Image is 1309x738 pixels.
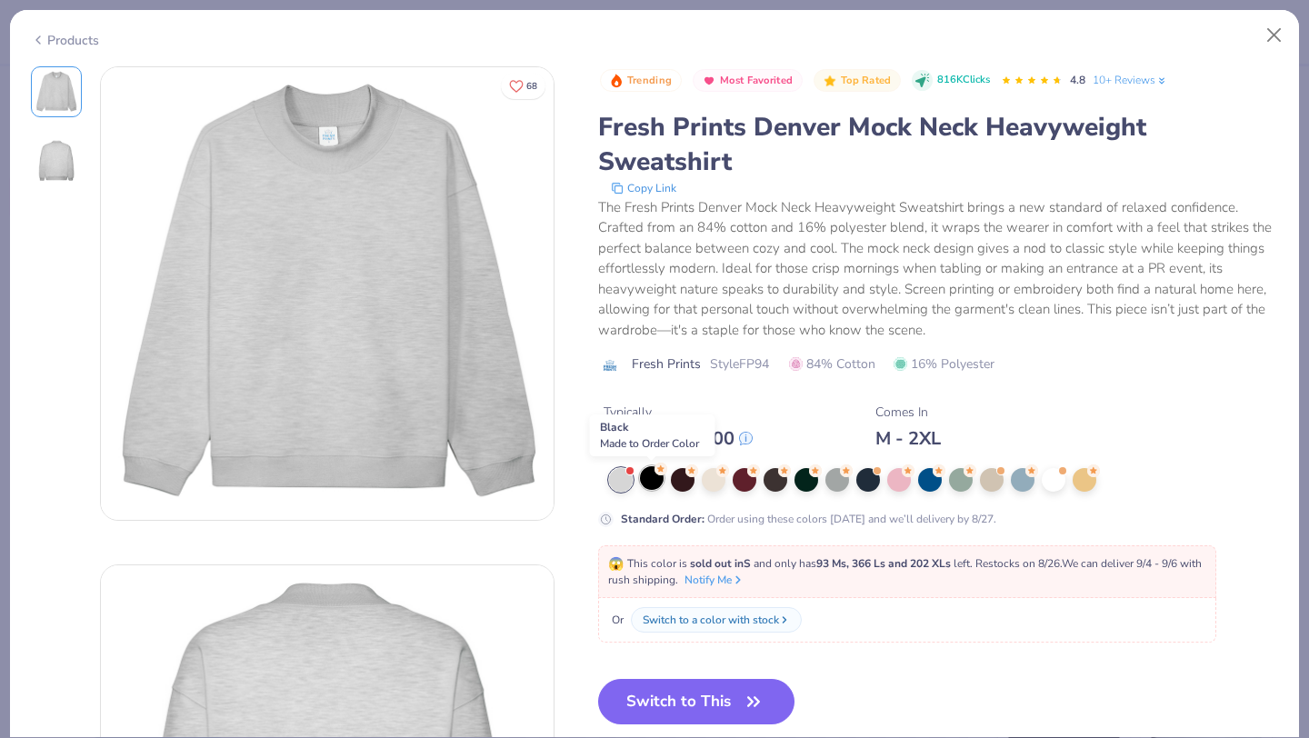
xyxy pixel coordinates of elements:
a: 10+ Reviews [1093,72,1168,88]
div: Black [590,414,715,456]
strong: sold out in S [690,556,751,571]
div: Switch to a color with stock [643,612,779,628]
img: brand logo [598,358,623,373]
div: 4.8 Stars [1001,66,1063,95]
button: Switch to This [598,679,795,724]
strong: Standard Order : [621,512,704,526]
span: 84% Cotton [789,354,875,374]
button: Badge Button [600,69,682,93]
button: Badge Button [693,69,803,93]
img: Front [101,67,554,520]
span: Fresh Prints [632,354,701,374]
span: Made to Order Color [600,436,699,451]
img: Top Rated sort [823,74,837,88]
span: 16% Polyester [894,354,994,374]
span: 68 [526,82,537,91]
button: copy to clipboard [605,179,682,197]
span: Trending [627,75,672,85]
div: $ 52.00 - $ 60.00 [604,427,753,450]
span: 816K Clicks [937,73,990,88]
div: The Fresh Prints Denver Mock Neck Heavyweight Sweatshirt brings a new standard of relaxed confide... [598,197,1279,341]
span: Style FP94 [710,354,769,374]
div: M - 2XL [875,427,941,450]
img: Back [35,139,78,183]
span: Or [608,612,624,628]
span: 4.8 [1070,73,1085,87]
div: Comes In [875,403,941,422]
span: Top Rated [841,75,892,85]
button: Switch to a color with stock [631,607,802,633]
span: Most Favorited [720,75,793,85]
button: Like [501,73,545,99]
button: Badge Button [814,69,901,93]
div: Fresh Prints Denver Mock Neck Heavyweight Sweatshirt [598,110,1279,179]
img: Trending sort [609,74,624,88]
span: This color is and only has left . Restocks on 8/26. We can deliver 9/4 - 9/6 with rush shipping. [608,556,1202,587]
button: Notify Me [684,572,744,588]
div: Order using these colors [DATE] and we’ll delivery by 8/27. [621,511,996,527]
div: Typically [604,403,753,422]
span: 😱 [608,555,624,573]
strong: 93 Ms, 366 Ls and 202 XLs [816,556,951,571]
img: Front [35,70,78,114]
button: Close [1257,18,1292,53]
div: Products [31,31,99,50]
img: Most Favorited sort [702,74,716,88]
